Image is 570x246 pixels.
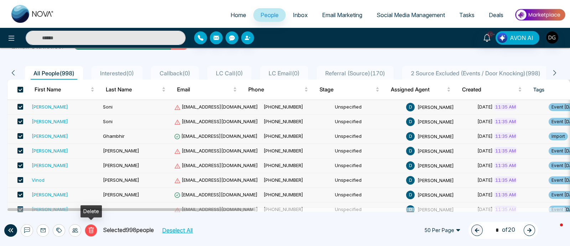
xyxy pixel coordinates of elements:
[11,5,54,23] img: Nova CRM Logo
[103,133,125,139] span: Ghambhir
[266,70,302,77] span: LC Email ( 0 )
[230,11,246,19] span: Home
[106,85,160,94] span: Last Name
[253,8,286,22] a: People
[81,205,102,217] div: Delete
[418,177,454,183] span: [PERSON_NAME]
[459,11,475,19] span: Tasks
[462,85,517,94] span: Created
[377,11,445,19] span: Social Media Management
[103,104,113,110] span: Soni
[97,70,137,77] span: Interested ( 0 )
[174,148,258,154] span: [EMAIL_ADDRESS][DOMAIN_NAME]
[31,70,77,77] span: All People ( 998 )
[477,148,493,154] span: [DATE]
[477,206,493,212] span: [DATE]
[264,206,303,212] span: [PHONE_NUMBER]
[174,133,258,139] span: [EMAIL_ADDRESS][DOMAIN_NAME]
[322,70,388,77] span: Referral (Source) ( 170 )
[406,117,415,126] span: D
[510,34,533,42] span: AVON AI
[494,206,517,213] span: 11:35 AM
[332,173,403,188] td: Unspecified
[264,148,303,154] span: [PHONE_NUMBER]
[497,33,507,43] img: Lead Flow
[32,132,68,140] div: [PERSON_NAME]
[406,161,415,170] span: D
[514,7,566,23] img: Market-place.gif
[157,70,193,77] span: Callback ( 0 )
[477,162,493,168] span: [DATE]
[418,162,454,168] span: [PERSON_NAME]
[32,103,68,110] div: [PERSON_NAME]
[487,31,493,37] span: 10+
[494,118,517,125] span: 11:35 AM
[418,206,454,212] span: [PERSON_NAME]
[494,103,517,110] span: 11:35 AM
[477,133,493,139] span: [DATE]
[315,8,369,22] a: Email Marketing
[406,191,415,199] span: D
[314,80,385,100] th: Stage
[248,85,303,94] span: Phone
[243,80,314,100] th: Phone
[103,192,139,197] span: [PERSON_NAME]
[477,119,493,124] span: [DATE]
[489,11,503,19] span: Deals
[174,119,258,124] span: [EMAIL_ADDRESS][DOMAIN_NAME]
[546,222,563,239] iframe: Intercom live chat
[332,188,403,202] td: Unspecified
[406,205,415,214] span: D
[406,103,415,111] span: D
[103,148,139,154] span: [PERSON_NAME]
[320,85,374,94] span: Stage
[477,192,493,197] span: [DATE]
[332,129,403,144] td: Unspecified
[418,133,454,139] span: [PERSON_NAME]
[332,115,403,129] td: Unspecified
[385,80,456,100] th: Assigned Agent
[482,8,511,22] a: Deals
[264,162,303,168] span: [PHONE_NUMBER]
[159,226,195,235] button: Deselect All
[29,80,100,100] th: First Name
[494,147,517,154] span: 11:35 AM
[494,191,517,198] span: 11:35 AM
[549,132,568,140] span: Import
[177,85,232,94] span: Email
[223,8,253,22] a: Home
[103,119,113,124] span: Soni
[174,206,258,212] span: [EMAIL_ADDRESS][DOMAIN_NAME]
[456,80,528,100] th: Created
[491,225,515,235] span: of 20
[408,70,543,77] span: 2 Source Excluded (Events / Door Knocking) ( 998 )
[332,144,403,159] td: Unspecified
[418,148,454,154] span: [PERSON_NAME]
[100,80,171,100] th: Last Name
[32,147,68,154] div: [PERSON_NAME]
[418,192,454,197] span: [PERSON_NAME]
[32,206,68,213] div: [PERSON_NAME]
[452,8,482,22] a: Tasks
[332,159,403,173] td: Unspecified
[418,119,454,124] span: [PERSON_NAME]
[103,162,139,168] span: [PERSON_NAME]
[171,80,243,100] th: Email
[97,226,154,235] p: Selected 998 people
[213,70,246,77] span: LC Call ( 0 )
[32,162,68,169] div: [PERSON_NAME]
[332,100,403,115] td: Unspecified
[406,132,415,141] span: D
[369,8,452,22] a: Social Media Management
[264,177,303,183] span: [PHONE_NUMBER]
[418,104,454,110] span: [PERSON_NAME]
[494,132,517,140] span: 11:35 AM
[406,147,415,155] span: D
[477,177,493,183] span: [DATE]
[546,31,558,44] img: User Avatar
[174,192,258,197] span: [EMAIL_ADDRESS][DOMAIN_NAME]
[32,191,68,198] div: [PERSON_NAME]
[286,8,315,22] a: Inbox
[174,177,258,183] span: [EMAIL_ADDRESS][DOMAIN_NAME]
[264,133,303,139] span: [PHONE_NUMBER]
